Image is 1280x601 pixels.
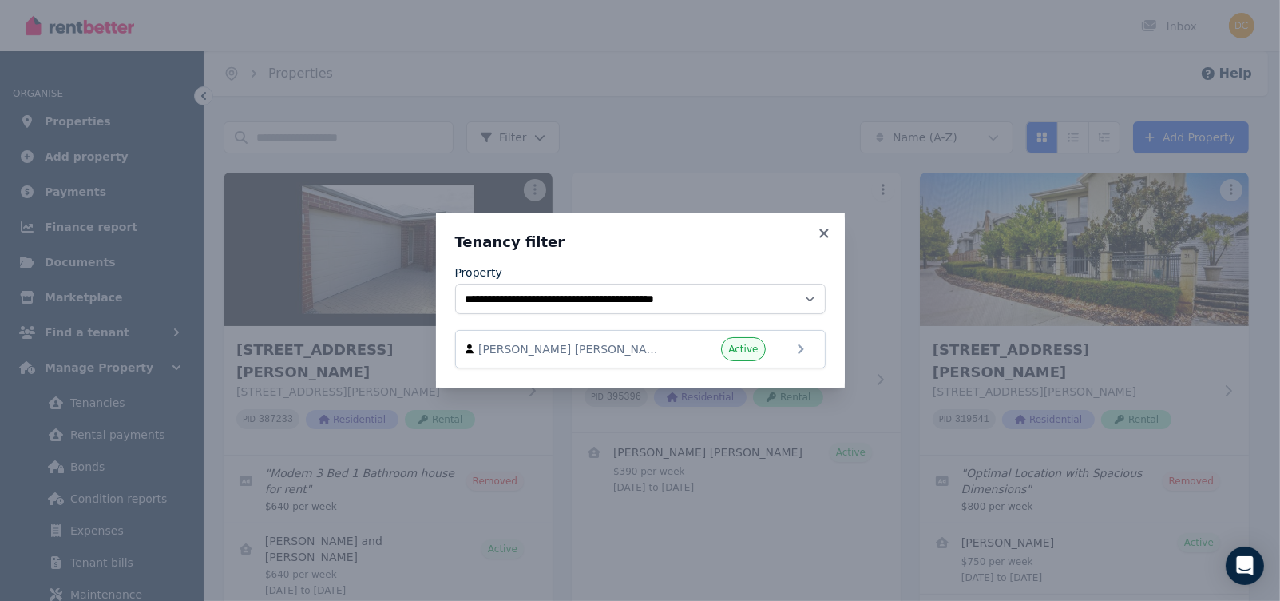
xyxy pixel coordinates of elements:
label: Property [455,265,502,281]
span: Active [728,343,758,356]
div: Open Intercom Messenger [1226,547,1264,585]
h3: Tenancy filter [455,233,826,252]
span: [PERSON_NAME] [PERSON_NAME] [478,341,660,357]
a: [PERSON_NAME] [PERSON_NAME]Active [455,330,826,368]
